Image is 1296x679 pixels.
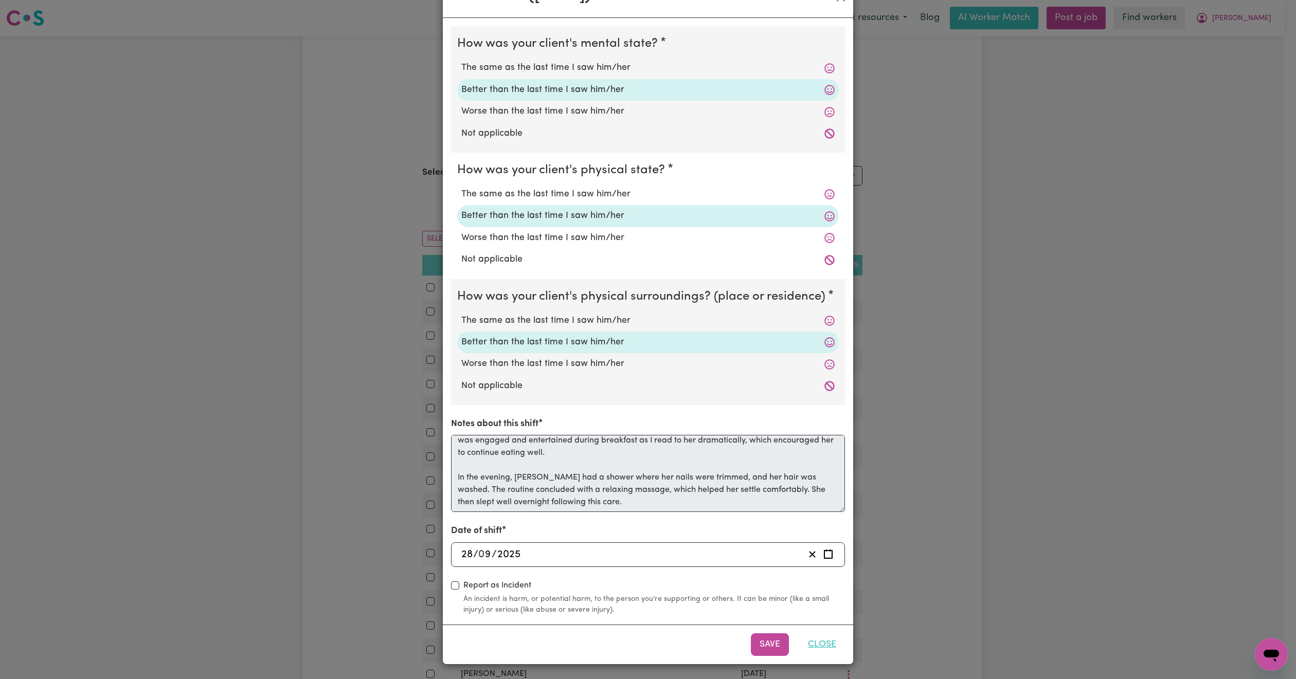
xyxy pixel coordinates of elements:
label: Not applicable [461,127,835,140]
span: / [473,549,478,560]
button: Close [799,633,845,656]
label: The same as the last time I saw him/her [461,61,835,75]
button: Save [751,633,789,656]
textarea: [PERSON_NAME] was overall in good spirits throughout the day. We completed her end-of-week reset ... [451,435,845,512]
label: Better than the last time I saw him/her [461,83,835,97]
label: The same as the last time I saw him/her [461,188,835,201]
label: Date of shift [451,524,502,538]
span: / [492,549,497,560]
button: Enter the date of shift [820,547,836,562]
iframe: Button to launch messaging window, conversation in progress [1255,638,1288,671]
legend: How was your client's physical state? [457,161,669,179]
label: Better than the last time I saw him/her [461,336,835,349]
label: Worse than the last time I saw him/her [461,357,835,371]
legend: How was your client's physical surroundings? (place or residence) [457,287,830,306]
small: An incident is harm, or potential harm, to the person you're supporting or others. It can be mino... [463,594,845,615]
input: -- [479,547,492,562]
label: Worse than the last time I saw him/her [461,231,835,245]
label: Not applicable [461,379,835,393]
label: Better than the last time I saw him/her [461,209,835,223]
input: ---- [497,547,521,562]
label: Notes about this shift [451,417,538,431]
button: Clear date of shift [804,547,820,562]
label: Report as Incident [463,579,531,592]
label: Worse than the last time I saw him/her [461,105,835,118]
input: -- [461,547,473,562]
span: 0 [478,549,484,560]
legend: How was your client's mental state? [457,34,662,53]
label: The same as the last time I saw him/her [461,314,835,327]
label: Not applicable [461,253,835,266]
